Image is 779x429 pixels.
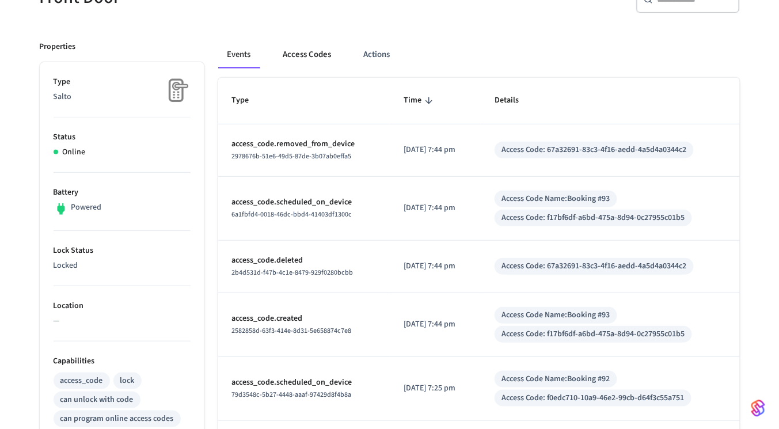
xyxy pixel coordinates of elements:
[404,382,466,394] p: [DATE] 7:25 pm
[54,300,191,312] p: Location
[54,131,191,143] p: Status
[232,313,377,325] p: access_code.created
[54,245,191,257] p: Lock Status
[501,144,687,156] div: Access Code: 67a32691-83c3-4f16-aedd-4a5d4a0344c2
[501,373,610,385] div: Access Code Name: Booking #92
[54,315,191,327] p: —
[232,326,352,336] span: 2582858d-63f3-414e-8d31-5e658874c7e8
[54,355,191,367] p: Capabilities
[60,394,134,406] div: can unlock with code
[404,260,466,272] p: [DATE] 7:44 pm
[495,92,534,109] span: Details
[404,144,466,156] p: [DATE] 7:44 pm
[232,151,352,161] span: 2978676b-51e6-49d5-87de-3b07ab0effa5
[54,260,191,272] p: Locked
[120,375,135,387] div: lock
[501,260,687,272] div: Access Code: 67a32691-83c3-4f16-aedd-4a5d4a0344c2
[501,328,685,340] div: Access Code: f17bf6df-a6bd-475a-8d94-0c27955c01b5
[60,375,103,387] div: access_code
[63,146,86,158] p: Online
[751,399,765,417] img: SeamLogoGradient.69752ec5.svg
[232,390,352,400] span: 79d3548c-5b27-4448-aaaf-97429d8f4b8a
[71,202,101,214] p: Powered
[54,187,191,199] p: Battery
[274,41,341,69] button: Access Codes
[404,202,466,214] p: [DATE] 7:44 pm
[54,76,191,88] p: Type
[404,318,466,331] p: [DATE] 7:44 pm
[501,309,610,321] div: Access Code Name: Booking #93
[501,212,685,224] div: Access Code: f17bf6df-a6bd-475a-8d94-0c27955c01b5
[232,268,354,278] span: 2b4d531d-f47b-4c1e-8479-929f0280bcbb
[232,92,264,109] span: Type
[232,196,377,208] p: access_code.scheduled_on_device
[40,41,76,53] p: Properties
[355,41,400,69] button: Actions
[232,255,377,267] p: access_code.deleted
[501,392,685,404] div: Access Code: f0edc710-10a9-46e2-99cb-d64f3c55a751
[218,41,740,69] div: ant example
[162,76,191,105] img: Placeholder Lock Image
[232,377,377,389] p: access_code.scheduled_on_device
[60,413,174,425] div: can program online access codes
[232,210,352,219] span: 6a1fbfd4-0018-46dc-bbd4-41403df1300c
[501,193,610,205] div: Access Code Name: Booking #93
[404,92,436,109] span: Time
[218,41,260,69] button: Events
[54,91,191,103] p: Salto
[232,138,377,150] p: access_code.removed_from_device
